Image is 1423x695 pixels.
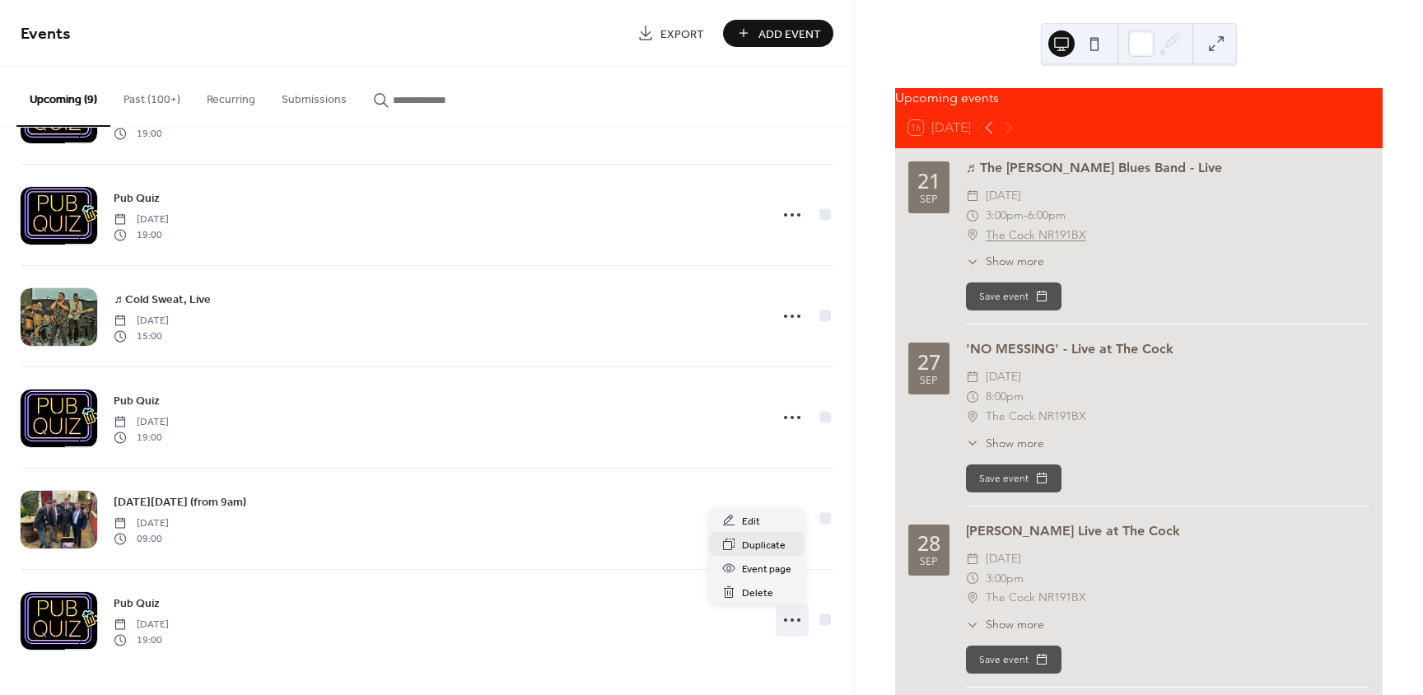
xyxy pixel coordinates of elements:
[966,646,1061,674] button: Save event
[742,537,786,554] span: Duplicate
[114,415,169,430] span: [DATE]
[966,253,1044,270] button: ​Show more
[114,594,160,613] a: Pub Quiz
[966,339,1369,359] div: 'NO MESSING' - Live at The Cock
[920,375,938,386] div: Sep
[114,314,169,329] span: [DATE]
[966,158,1369,178] div: ♬ The [PERSON_NAME] Blues Band - Live
[114,531,169,546] span: 09:00
[114,212,169,227] span: [DATE]
[966,387,979,407] div: ​
[1024,206,1028,226] span: -
[986,407,1086,427] span: The Cock NR191BX
[114,189,160,208] a: Pub Quiz
[16,67,110,127] button: Upcoming (9)
[742,561,791,578] span: Event page
[920,557,938,567] div: Sep
[917,533,940,553] div: 28
[966,569,979,589] div: ​
[1028,206,1066,226] span: 6:00pm
[114,492,246,511] a: [DATE][DATE] (from 9am)
[966,226,979,245] div: ​
[986,186,1021,206] span: [DATE]
[966,282,1061,310] button: Save event
[194,67,268,125] button: Recurring
[986,387,1024,407] span: 8:00pm
[986,588,1086,608] span: The Cock NR191BX
[114,391,160,410] a: Pub Quiz
[966,588,979,608] div: ​
[114,227,169,242] span: 19:00
[986,226,1086,245] a: The Cock NR191BX
[114,618,169,632] span: [DATE]
[114,329,169,343] span: 15:00
[660,26,704,43] span: Export
[114,516,169,531] span: [DATE]
[110,67,194,125] button: Past (100+)
[114,494,246,511] span: [DATE][DATE] (from 9am)
[114,190,160,208] span: Pub Quiz
[114,430,169,445] span: 19:00
[966,464,1061,492] button: Save event
[986,549,1021,569] span: [DATE]
[966,616,1044,633] button: ​Show more
[966,186,979,206] div: ​
[966,435,1044,452] button: ​Show more
[966,206,979,226] div: ​
[114,393,160,410] span: Pub Quiz
[742,513,760,530] span: Edit
[920,194,938,205] div: Sep
[114,632,169,647] span: 19:00
[966,521,1369,541] div: [PERSON_NAME] Live at The Cock
[758,26,821,43] span: Add Event
[625,20,716,47] a: Export
[21,18,71,50] span: Events
[114,126,169,141] span: 19:00
[986,569,1024,589] span: 3:00pm
[917,170,940,191] div: 21
[114,595,160,613] span: Pub Quiz
[114,290,211,309] a: ♬ Cold Sweat, Live
[966,549,979,569] div: ​
[114,292,211,309] span: ♬ Cold Sweat, Live
[966,253,979,270] div: ​
[895,88,1383,108] div: Upcoming events
[986,367,1021,387] span: [DATE]
[917,352,940,372] div: 27
[966,616,979,633] div: ​
[723,20,833,47] button: Add Event
[966,435,979,452] div: ​
[966,407,979,427] div: ​
[268,67,360,125] button: Submissions
[986,616,1044,633] span: Show more
[742,585,773,602] span: Delete
[966,367,979,387] div: ​
[986,435,1044,452] span: Show more
[986,206,1024,226] span: 3:00pm
[986,253,1044,270] span: Show more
